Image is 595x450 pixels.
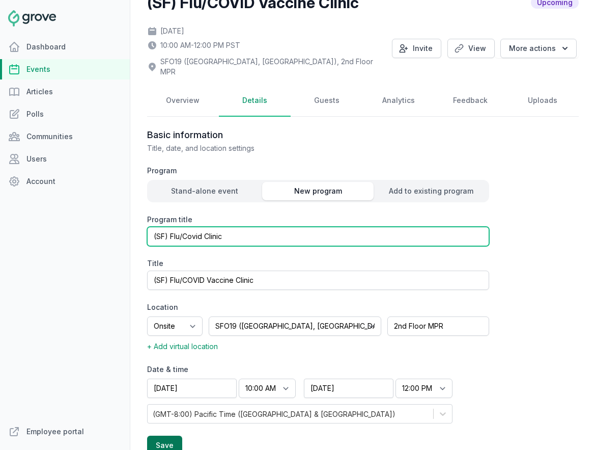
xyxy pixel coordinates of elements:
div: [DATE] [147,26,384,36]
div: (GMT-8:00) Pacific Time ([GEOGRAPHIC_DATA] & [GEOGRAPHIC_DATA]) [153,409,395,419]
div: 10:00 AM - 12:00 PM PST [147,40,384,50]
span: + Add virtual location [147,342,218,351]
div: SFO19 ([GEOGRAPHIC_DATA], [GEOGRAPHIC_DATA]) , 2nd Floor MPR [147,57,384,77]
a: Guests [291,85,362,117]
a: Uploads [506,85,578,117]
div: Add to existing program [376,186,487,196]
input: Start date [147,379,237,398]
p: Title, date, and location settings [147,143,538,153]
label: Program title [147,215,489,225]
h3: Basic information [147,129,538,141]
div: Stand-alone event [149,186,261,196]
img: Grove [8,10,56,27]
input: End date [304,379,393,398]
label: Program [147,166,489,176]
button: More actions [500,39,577,58]
div: New program [262,186,374,196]
a: Overview [147,85,219,117]
a: Feedback [435,85,506,117]
a: View [447,39,495,58]
label: Location [147,302,489,312]
button: Invite [392,39,441,58]
label: Date & time [147,364,452,375]
input: Room [387,316,489,336]
label: Title [147,258,489,269]
a: Details [219,85,291,117]
a: Analytics [362,85,434,117]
